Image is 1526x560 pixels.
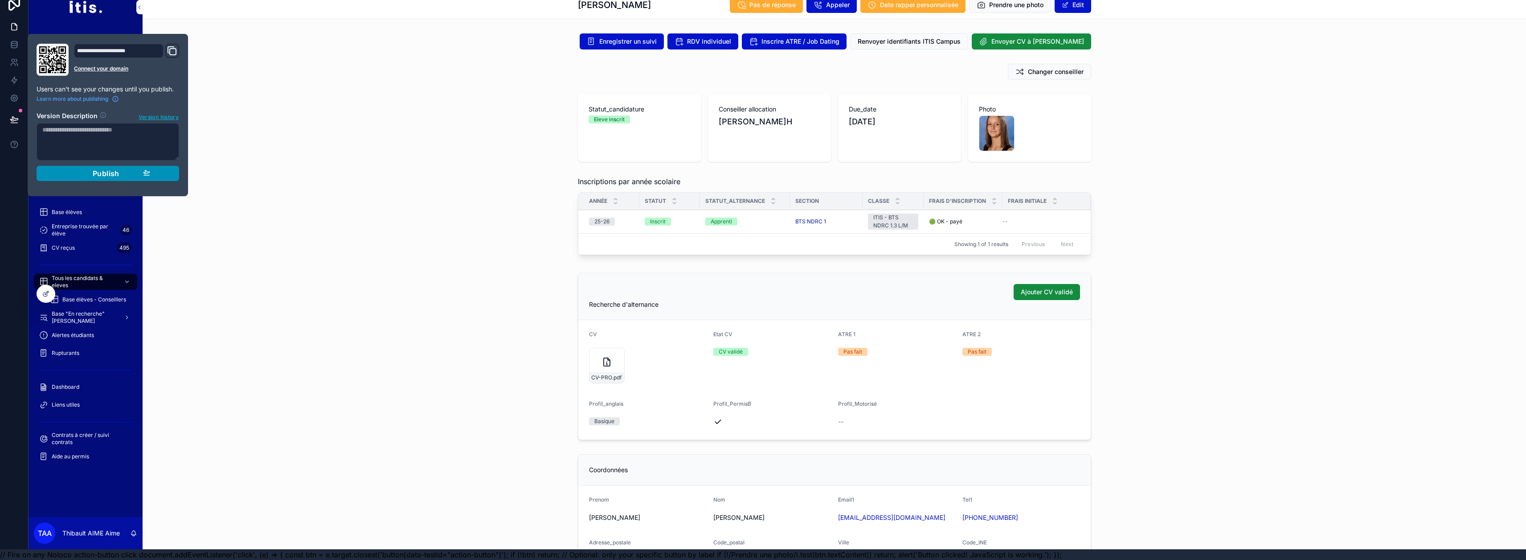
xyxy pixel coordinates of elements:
button: Version history [138,111,179,121]
span: Entreprise trouvée par élève [52,223,116,237]
span: [DATE] [849,115,950,128]
span: Conseiller allocation [719,105,820,114]
div: 25-26 [594,218,610,226]
span: TAA [38,528,52,539]
a: Alertes étudiants [34,327,137,343]
div: Pas fait [843,348,862,356]
a: Entreprise trouvée par élève46 [34,222,137,238]
span: 🟢 OK - payé [929,218,962,225]
div: scrollable content [29,25,143,476]
div: CV validé [719,348,743,356]
span: Recherche d'alternance [589,301,659,308]
span: Learn more about publishing [37,95,108,103]
div: 46 [120,225,132,235]
span: Section [795,198,819,205]
span: Code_postal [713,539,745,546]
a: Liens utiles [34,397,137,413]
div: Apprenti [711,218,732,226]
span: Frais initiale [1008,198,1047,205]
span: Prenom [589,496,609,503]
p: Users can't see your changes until you publish. [37,85,179,94]
div: ITIS - BTS NDRC 1.3 L/M [873,214,913,230]
a: Tous les candidats & eleves [34,274,137,290]
button: Enregistrer un suivi [580,33,664,49]
span: Enregistrer un suivi [599,37,657,46]
span: Etat CV [713,331,732,338]
span: Changer conseiller [1028,67,1084,76]
button: Envoyer CV à [PERSON_NAME] [972,33,1091,49]
span: Rupturants [52,350,79,357]
span: Due_date [849,105,950,114]
span: Version history [139,112,179,121]
span: -- [838,417,843,426]
span: Coordonnées [589,466,628,474]
span: [PERSON_NAME] [589,513,707,522]
span: Nom [713,496,725,503]
div: Eleve inscrit [594,115,625,124]
button: Inscrire ATRE / Job Dating [742,33,847,49]
a: BTS NDRC 1 [795,218,826,225]
span: Statut_alternance [705,198,765,205]
span: Liens utiles [52,401,80,408]
span: Tous les candidats & eleves [52,275,117,289]
span: Base élèves [52,209,82,216]
span: Email1 [838,496,854,503]
span: CV-PRO [591,374,612,381]
span: Adresse_postale [589,539,631,546]
span: Ajouter CV validé [1021,288,1073,296]
span: Code_INE [962,539,987,546]
a: [PHONE_NUMBER] [962,513,1018,522]
span: CV reçus [52,244,75,251]
span: Tel1 [962,496,972,503]
p: Thibault AIME Aime [62,529,120,538]
span: Publish [93,169,119,178]
span: Aide au permis [52,453,89,460]
button: RDV individuel [667,33,738,49]
a: Connect your domain [74,65,179,72]
button: Renvoyer identifiants ITIS Campus [850,33,968,49]
span: Pas de réponse [749,0,796,9]
span: Inscriptions par année scolaire [578,176,680,187]
span: Inscrire ATRE / Job Dating [761,37,839,46]
span: Ville [838,539,849,546]
span: Profil_PermisB [713,400,751,407]
a: Contrats à créer / suivi contrats [34,431,137,447]
span: Renvoyer identifiants ITIS Campus [858,37,961,46]
span: RDV individuel [687,37,731,46]
h2: Version Description [37,111,98,121]
span: Année [589,198,607,205]
a: Learn more about publishing [37,95,119,103]
span: Photo [979,105,1080,114]
span: .pdf [612,374,622,381]
span: Statut [645,198,666,205]
span: Base élèves - Conseillers [62,296,126,303]
span: Appeler [826,0,850,9]
span: Profil_Motorisé [838,400,877,407]
span: [PERSON_NAME]H [719,115,792,128]
span: CV [589,331,597,338]
span: Contrats à créer / suivi contrats [52,432,128,446]
a: Base élèves [34,204,137,220]
span: Alertes étudiants [52,332,94,339]
span: Dashboard [52,383,79,391]
span: Showing 1 of 1 results [954,241,1008,248]
div: Basique [594,417,614,425]
span: Prendre une photo [989,0,1043,9]
span: Date rappel personnalisée [880,0,958,9]
div: Inscrit [650,218,666,226]
a: Base "En recherche" [PERSON_NAME] [34,309,137,325]
span: Frais d'inscription [929,198,986,205]
button: Publish [37,166,179,181]
a: CV reçus495 [34,240,137,256]
span: Statut_candidature [589,105,690,114]
span: Envoyer CV à [PERSON_NAME] [991,37,1084,46]
div: 495 [117,243,132,253]
a: Aide au permis [34,449,137,465]
span: ATRE 1 [838,331,855,338]
span: ATRE 2 [962,331,981,338]
span: -- [1002,218,1008,225]
span: Classe [868,198,889,205]
span: [PERSON_NAME] [713,513,831,522]
span: Profil_anglais [589,400,623,407]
